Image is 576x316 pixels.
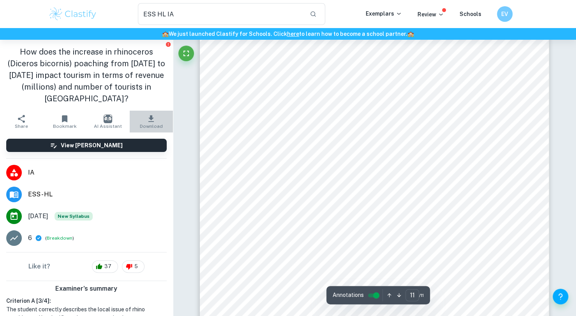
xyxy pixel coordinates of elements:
button: AI Assistant [86,111,130,132]
span: International. Retrieved [DATE], from [URL][DOMAIN_NAME] [251,71,440,78]
span: n_rhinos/ [251,136,279,143]
span: [URL][DOMAIN_NAME] [251,127,322,134]
span: ( ) [45,235,74,242]
button: Bookmark [43,111,86,132]
p: 6 [28,233,32,243]
span: [URL][DOMAIN_NAME] [295,99,366,106]
p: Exemplars [366,9,402,18]
span: tourism/ [251,108,275,115]
span: WWF. (n.d.). African rhinos | WWF. [DOMAIN_NAME]. Retrieved [DATE], from [251,118,510,125]
span: • [241,118,243,125]
h1: How does the increase in rhinoceros (Diceros bicornis) poaching from [DATE] to [DATE] impact tour... [6,46,167,104]
h6: Criterion A [ 3 / 4 ]: [6,297,167,305]
button: Breakdown [47,235,72,242]
span: 🏫 [162,31,169,37]
span: 2024, [251,99,268,106]
div: 5 [122,260,144,273]
img: Clastify logo [48,6,98,22]
p: Review [417,10,444,19]
button: EV [497,6,513,22]
h6: View [PERSON_NAME] [61,141,123,150]
span: 37 [100,263,116,270]
a: Schools [460,11,481,17]
span: Annotations [333,291,364,299]
button: Download [130,111,173,132]
span: ESS - HL [28,190,167,199]
span: Download [140,124,163,129]
button: Help and Feedback [553,289,568,304]
span: [DATE] [28,212,48,221]
button: Report issue [166,41,171,47]
button: Fullscreen [178,46,194,61]
span: Bookmark [53,124,77,129]
span: New Syllabus [55,212,93,221]
span: • [241,90,243,97]
span: issues/responsible-rhino-tourism/ [251,80,352,87]
h6: We just launched Clastify for Schools. Click to learn how to become a school partner. [2,30,574,38]
span: Share [15,124,28,129]
h6: Like it? [28,262,50,271]
h6: EV [500,10,509,18]
span: from [274,99,288,106]
span: WordPress. (n.d.). [GEOGRAPHIC_DATA]'s wildlife and tourism. WordPress. Retrieved [DATE], [251,90,545,97]
button: View [PERSON_NAME] [6,139,167,152]
span: 🏫 [407,31,414,37]
h6: Examiner's summary [3,284,170,293]
input: Search for any exemplars... [138,3,304,25]
div: Starting from the May 2026 session, the ESS IA requirements have changed. We created this exempla... [55,212,93,221]
span: / 11 [419,292,424,299]
a: here [287,31,299,37]
span: IA [28,168,167,177]
img: AI Assistant [104,115,112,123]
span: AI Assistant [94,124,122,129]
div: 37 [92,260,118,273]
span: 5 [130,263,142,270]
